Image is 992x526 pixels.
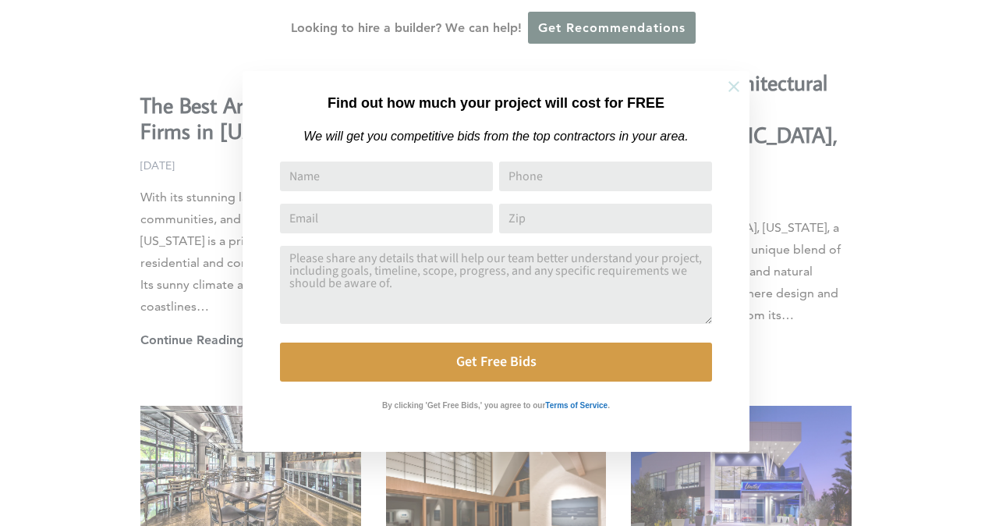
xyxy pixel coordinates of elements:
[707,59,761,114] button: Close
[280,204,493,233] input: Email Address
[303,130,688,143] em: We will get you competitive bids from the top contractors in your area.
[280,246,712,324] textarea: Comment or Message
[608,401,610,410] strong: .
[328,95,664,111] strong: Find out how much your project will cost for FREE
[382,401,545,410] strong: By clicking 'Get Free Bids,' you agree to our
[499,162,712,191] input: Phone
[499,204,712,233] input: Zip
[280,162,493,191] input: Name
[280,343,712,382] button: Get Free Bids
[545,401,608,410] strong: Terms of Service
[545,397,608,410] a: Terms of Service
